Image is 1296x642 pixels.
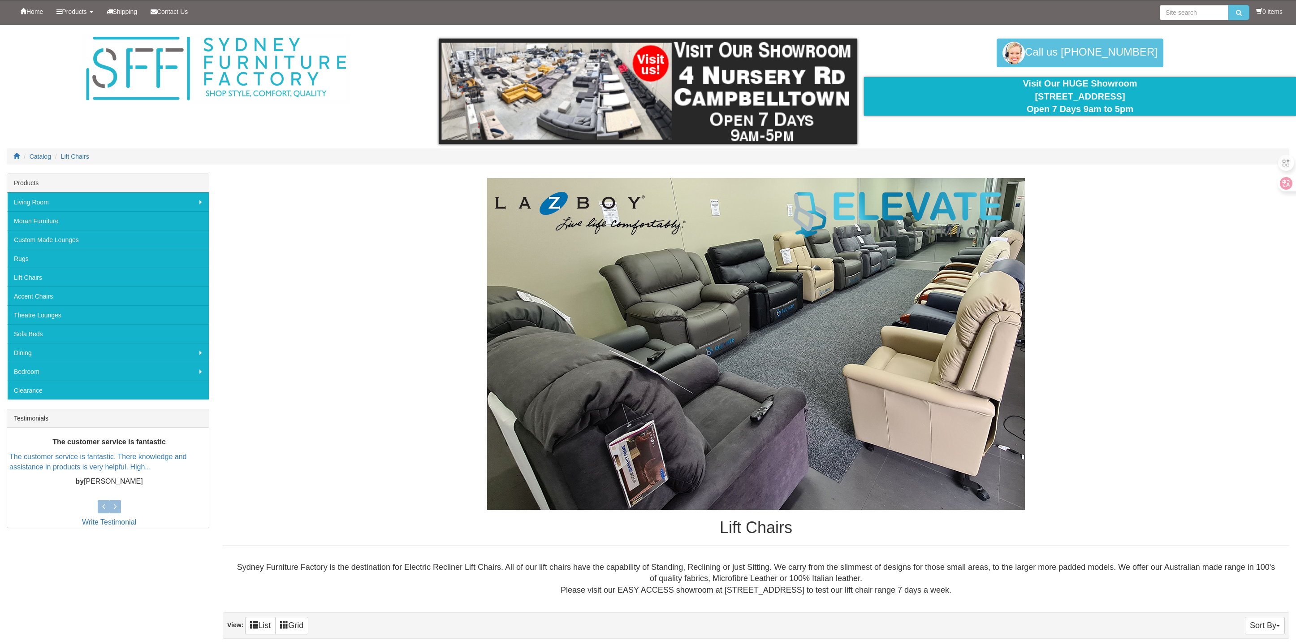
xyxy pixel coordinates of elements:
[52,438,166,446] b: The customer service is fantastic
[7,192,209,211] a: Living Room
[100,0,144,23] a: Shipping
[1245,617,1285,634] button: Sort By
[7,286,209,305] a: Accent Chairs
[82,518,136,526] a: Write Testimonial
[1256,7,1283,16] li: 0 items
[113,8,138,15] span: Shipping
[7,174,209,192] div: Products
[75,478,84,486] b: by
[227,621,243,629] strong: View:
[9,477,209,487] p: [PERSON_NAME]
[7,409,209,428] div: Testimonials
[7,362,209,381] a: Bedroom
[230,562,1282,596] div: Sydney Furniture Factory is the destination for Electric Recliner Lift Chairs. All of our lift ch...
[157,8,188,15] span: Contact Us
[7,249,209,268] a: Rugs
[82,34,350,104] img: Sydney Furniture Factory
[7,324,209,343] a: Sofa Beds
[223,519,1289,537] h1: Lift Chairs
[9,453,186,471] a: The customer service is fantastic. There knowledge and assistance in products is very helpful. Hi...
[7,211,209,230] a: Moran Furniture
[13,0,50,23] a: Home
[50,0,99,23] a: Products
[61,153,89,160] a: Lift Chairs
[7,268,209,286] a: Lift Chairs
[487,178,1025,510] img: Lift Chairs
[62,8,86,15] span: Products
[7,343,209,362] a: Dining
[275,617,308,634] a: Grid
[26,8,43,15] span: Home
[7,381,209,399] a: Clearance
[144,0,194,23] a: Contact Us
[30,153,51,160] a: Catalog
[1160,5,1228,20] input: Site search
[245,617,276,634] a: List
[439,39,857,144] img: showroom.gif
[871,77,1289,116] div: Visit Our HUGE Showroom [STREET_ADDRESS] Open 7 Days 9am to 5pm
[7,305,209,324] a: Theatre Lounges
[7,230,209,249] a: Custom Made Lounges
